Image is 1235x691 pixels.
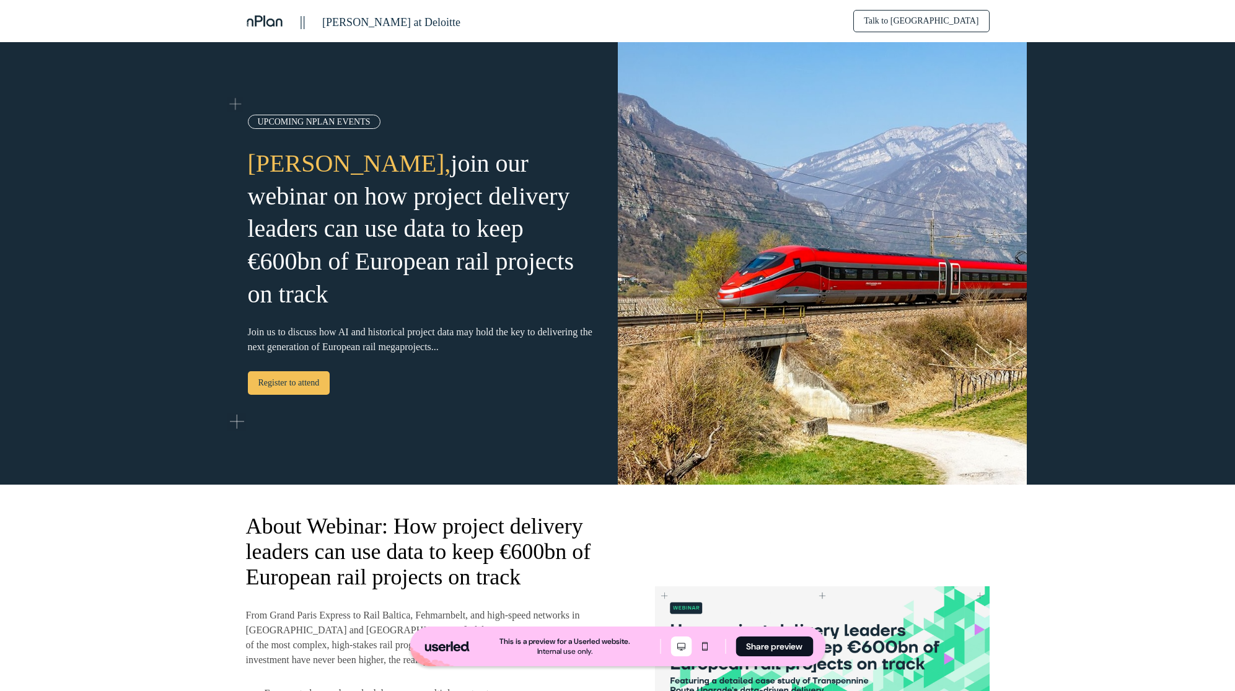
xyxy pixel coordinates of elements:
span: About Webinar: How project delivery leaders can use data to keep €600bn of European rail projects... [246,514,591,589]
span: [PERSON_NAME], [248,149,451,177]
a: Talk to [GEOGRAPHIC_DATA] [853,10,989,32]
div: This is a preview for a Userled website. [499,636,630,646]
div: Internal use only. [537,646,592,656]
button: Mobile mode [694,636,715,656]
a: Register to attend [248,371,330,395]
span: UPCOMING NPLAN EVENTS [258,117,371,126]
button: Desktop mode [670,636,692,656]
p: From Grand Paris Express to Rail Baltica, Fehmarnbelt, and high-speed networks in [GEOGRAPHIC_DAT... [246,608,618,667]
span: Join us to discuss how AI and historical project data may hold the key to delivering the next gen... [248,327,592,352]
span: [PERSON_NAME] at Deloitte [322,16,460,29]
span: || [300,13,306,29]
span: join our webinar on how project delivery leaders can use data to keep €600bn of European rail pro... [248,149,574,308]
button: Share preview [736,636,813,656]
